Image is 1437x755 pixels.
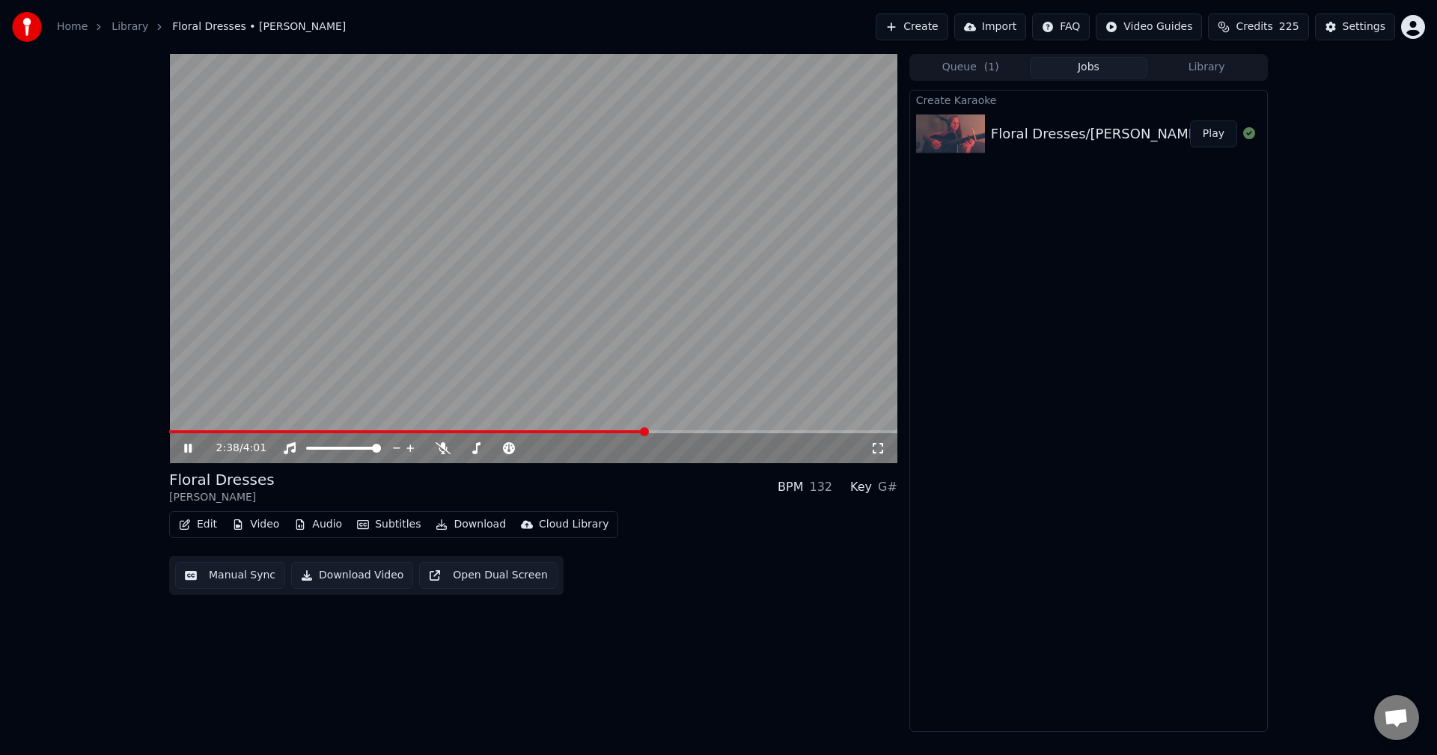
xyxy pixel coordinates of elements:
button: Subtitles [351,514,427,535]
div: [PERSON_NAME] [169,490,275,505]
button: Download [430,514,512,535]
button: Queue [912,57,1030,79]
button: Credits225 [1208,13,1308,40]
button: Video Guides [1096,13,1202,40]
button: FAQ [1032,13,1090,40]
button: Download Video [291,562,413,589]
div: Open chat [1374,695,1419,740]
div: Settings [1343,19,1385,34]
div: Cloud Library [539,517,608,532]
a: Library [112,19,148,34]
button: Library [1147,57,1266,79]
button: Video [226,514,285,535]
button: Manual Sync [175,562,285,589]
button: Import [954,13,1026,40]
span: ( 1 ) [984,60,999,75]
div: Floral Dresses [169,469,275,490]
button: Play [1190,120,1237,147]
img: youka [12,12,42,42]
span: 4:01 [243,441,266,456]
nav: breadcrumb [57,19,346,34]
div: BPM [778,478,803,496]
span: Credits [1236,19,1272,34]
button: Settings [1315,13,1395,40]
span: Floral Dresses • [PERSON_NAME] [172,19,346,34]
button: Audio [288,514,348,535]
div: Floral Dresses/[PERSON_NAME] [991,123,1202,144]
div: / [216,441,252,456]
span: 225 [1279,19,1299,34]
a: Home [57,19,88,34]
button: Jobs [1030,57,1148,79]
div: G# [878,478,897,496]
button: Create [876,13,948,40]
span: 2:38 [216,441,239,456]
div: 132 [809,478,832,496]
button: Open Dual Screen [419,562,558,589]
div: Key [850,478,872,496]
div: Create Karaoke [910,91,1267,108]
button: Edit [173,514,223,535]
